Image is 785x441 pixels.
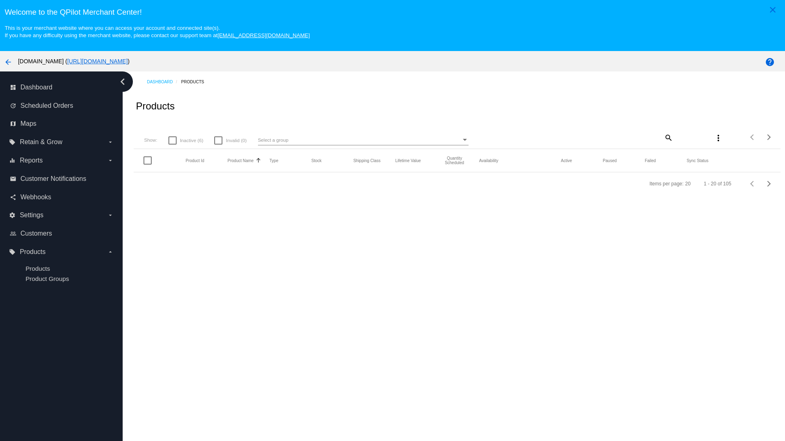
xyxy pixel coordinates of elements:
button: Next page [761,176,777,192]
small: This is your merchant website where you can access your account and connected site(s). If you hav... [4,25,310,38]
button: Change sorting for StockLevel [312,158,322,163]
button: Change sorting for ValidationErrorCode [686,158,708,163]
a: Product Groups [25,275,69,282]
button: Change sorting for TotalQuantityScheduledPaused [603,158,617,163]
mat-icon: more_vert [713,133,723,143]
a: update Scheduled Orders [10,99,114,112]
i: local_offer [9,139,16,145]
a: Products [181,76,211,88]
mat-icon: close [768,5,778,15]
button: Change sorting for ExternalId [186,158,204,163]
i: arrow_drop_down [107,249,114,255]
a: map Maps [10,117,114,130]
i: people_outline [10,230,16,237]
mat-icon: search [663,131,673,144]
span: Dashboard [20,84,52,91]
i: email [10,176,16,182]
button: Change sorting for ProductName [228,158,254,163]
button: Change sorting for TotalQuantityScheduledActive [561,158,572,163]
div: 1 - 20 of 105 [704,181,731,187]
span: Reports [20,157,43,164]
h3: Welcome to the QPilot Merchant Center! [4,8,780,17]
a: share Webhooks [10,191,114,204]
i: map [10,120,16,127]
i: chevron_left [116,75,129,88]
i: arrow_drop_down [107,212,114,218]
a: Dashboard [147,76,181,88]
i: settings [9,212,16,218]
span: Settings [20,212,43,219]
i: arrow_drop_down [107,157,114,164]
i: arrow_drop_down [107,139,114,145]
span: [DOMAIN_NAME] ( ) [18,58,130,65]
span: Scheduled Orders [20,102,73,109]
a: email Customer Notifications [10,172,114,185]
span: Select a group [258,137,289,143]
mat-header-cell: Availability [479,158,561,163]
a: [EMAIL_ADDRESS][DOMAIN_NAME] [218,32,310,38]
button: Next page [761,129,777,145]
span: Maps [20,120,36,127]
i: equalizer [9,157,16,164]
span: Inactive (6) [180,136,203,145]
i: local_offer [9,249,16,255]
span: Show: [144,137,157,143]
span: Invalid (0) [226,136,247,145]
button: Previous page [745,176,761,192]
a: dashboard Dashboard [10,81,114,94]
span: Webhooks [20,194,51,201]
button: Change sorting for TotalQuantityFailed [645,158,656,163]
span: Customers [20,230,52,237]
mat-icon: arrow_back [3,57,13,67]
a: Products [25,265,50,272]
button: Previous page [745,129,761,145]
i: update [10,102,16,109]
mat-icon: help [765,57,775,67]
button: Change sorting for QuantityScheduled [437,156,472,165]
i: share [10,194,16,200]
span: Products [20,248,45,256]
button: Change sorting for LifetimeValue [395,158,421,163]
div: 20 [685,181,691,187]
button: Change sorting for ShippingClass [353,158,381,163]
i: dashboard [10,84,16,91]
a: [URL][DOMAIN_NAME] [67,58,128,65]
mat-select: Select a group [258,135,469,145]
div: Items per page: [649,181,683,187]
a: people_outline Customers [10,227,114,240]
span: Retain & Grow [20,138,62,146]
h2: Products [136,100,175,112]
span: Customer Notifications [20,175,86,183]
button: Change sorting for ProductType [269,158,278,163]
